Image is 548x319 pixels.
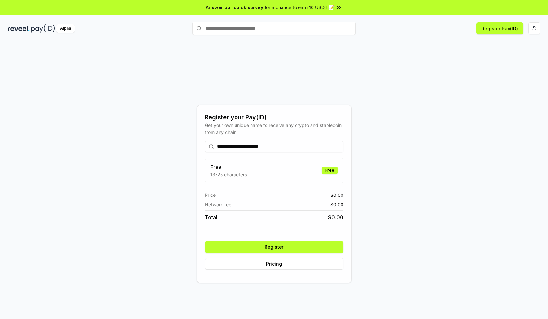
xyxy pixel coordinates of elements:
span: $ 0.00 [330,201,343,208]
button: Pricing [205,258,343,270]
span: Price [205,192,216,198]
span: $ 0.00 [328,213,343,221]
div: Alpha [56,24,75,33]
button: Register [205,241,343,253]
div: Free [322,167,338,174]
span: Answer our quick survey [206,4,263,11]
img: pay_id [31,24,55,33]
img: reveel_dark [8,24,30,33]
span: $ 0.00 [330,192,343,198]
div: Register your Pay(ID) [205,113,343,122]
button: Register Pay(ID) [476,22,523,34]
span: Total [205,213,217,221]
div: Get your own unique name to receive any crypto and stablecoin, from any chain [205,122,343,136]
span: for a chance to earn 10 USDT 📝 [265,4,334,11]
h3: Free [210,163,247,171]
span: Network fee [205,201,231,208]
p: 13-25 characters [210,171,247,178]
